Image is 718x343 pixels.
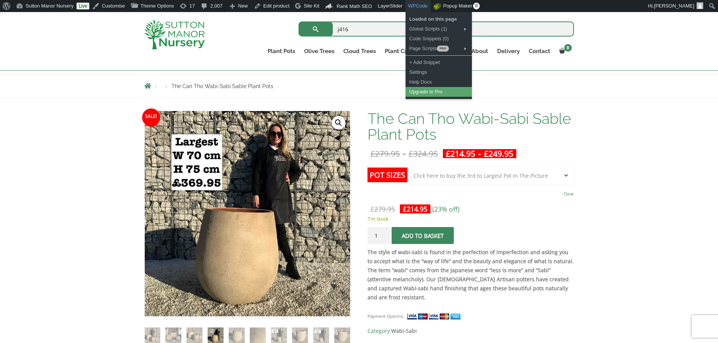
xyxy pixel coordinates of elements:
[187,328,202,343] img: The Can Tho Wabi-Sabi Sable Plant Pots - Image 3
[484,148,513,159] bdi: 249.95
[77,3,89,9] a: Live
[370,204,395,213] bdi: 279.95
[380,46,418,56] a: Plant Care
[367,313,404,319] small: Payment Options:
[271,328,286,343] img: The Can Tho Wabi-Sabi Sable Plant Pots - Image 7
[367,214,574,223] p: 7 in stock
[493,46,524,56] a: Delivery
[473,3,480,9] span: 0
[144,20,205,49] img: logo
[524,46,555,56] a: Contact
[229,328,244,343] img: The Can Tho Wabi-Sabi Sable Plant Pots - Image 5
[370,204,374,213] span: £
[564,44,572,52] span: 8
[144,83,574,89] nav: Breadcrumbs
[392,227,454,244] button: Add to basket
[367,149,441,158] del: -
[391,327,417,334] a: Wabi-Sabi
[406,34,472,44] a: Code Snippets (0)
[367,248,574,301] strong: The style of wabi-sabi is found in the perfection of imperfection and asking you to accept what i...
[337,3,372,9] span: Rank Math SEO
[437,46,449,52] span: PRO
[145,328,160,343] img: The Can Tho Wabi-Sabi Sable Plant Pots
[332,116,345,130] a: View full-screen image gallery
[563,189,574,199] a: Clear options
[446,148,450,159] span: £
[292,328,308,343] img: The Can Tho Wabi-Sabi Sable Plant Pots - Image 8
[339,46,380,56] a: Cloud Trees
[403,204,407,213] span: £
[171,83,273,89] span: The Can Tho Wabi-Sabi Sable Plant Pots
[370,148,400,159] bdi: 279.95
[367,227,390,244] input: Product quantity
[313,328,329,343] img: The Can Tho Wabi-Sabi Sable Plant Pots - Image 9
[208,328,223,343] img: The Can Tho Wabi-Sabi Sable Plant Pots - Image 4
[406,44,472,53] div: Page Scripts
[367,326,574,335] span: Category:
[443,149,516,158] ins: -
[334,328,350,343] img: The Can Tho Wabi-Sabi Sable Plant Pots - Image 10
[409,148,413,159] span: £
[406,24,472,34] a: Global Scripts (1)
[304,3,319,9] span: Site Kit
[370,148,375,159] span: £
[165,328,181,343] img: The Can Tho Wabi-Sabi Sable Plant Pots - Image 2
[142,108,160,127] span: Sale!
[409,148,438,159] bdi: 324.95
[432,204,459,213] span: (23% off)
[555,46,574,56] a: 8
[484,148,488,159] span: £
[300,46,339,56] a: Olive Trees
[406,87,472,97] a: Upgrade to Pro
[654,3,694,9] span: [PERSON_NAME]
[263,46,300,56] a: Plant Pots
[406,58,472,67] a: + Add Snippet
[467,46,493,56] a: About
[250,328,265,343] img: The Can Tho Wabi-Sabi Sable Plant Pots - Image 6
[406,77,472,87] a: Help Docs
[406,67,472,77] a: Settings
[367,168,407,182] label: Pot Sizes
[406,14,472,24] div: Loaded on this page
[403,204,427,213] bdi: 214.95
[446,148,475,159] bdi: 214.95
[407,313,463,320] img: payment supported
[367,111,574,142] h1: The Can Tho Wabi-Sabi Sable Plant Pots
